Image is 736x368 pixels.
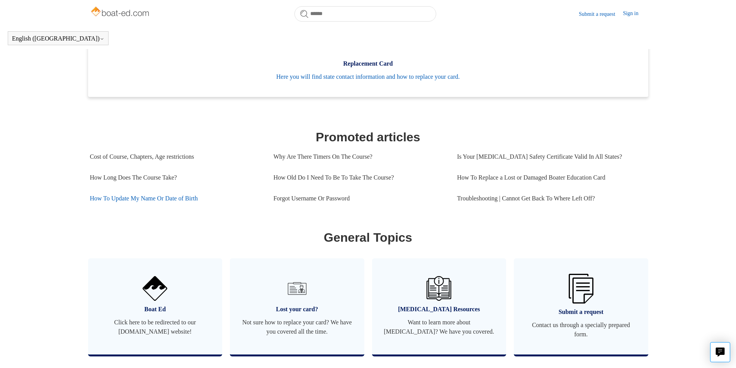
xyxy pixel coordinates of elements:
a: Boat Ed Click here to be redirected to our [DOMAIN_NAME] website! [88,258,223,354]
img: 01HZPCYVT14CG9T703FEE4SFXC [285,276,309,301]
span: Not sure how to replace your card? We have you covered all the time. [241,318,353,336]
a: Submit a request Contact us through a specially prepared form. [514,258,648,354]
a: How Old Do I Need To Be To Take The Course? [274,167,445,188]
span: [MEDICAL_DATA] Resources [384,305,495,314]
button: English ([GEOGRAPHIC_DATA]) [12,35,104,42]
h1: Promoted articles [90,128,646,146]
a: Replacement Card Here you will find state contact information and how to replace your card. [88,40,648,97]
button: Live chat [710,342,730,362]
a: How To Update My Name Or Date of Birth [90,188,262,209]
span: Replacement Card [100,59,637,68]
a: Is Your [MEDICAL_DATA] Safety Certificate Valid In All States? [457,146,641,167]
span: Want to learn more about [MEDICAL_DATA]? We have you covered. [384,318,495,336]
a: Cost of Course, Chapters, Age restrictions [90,146,262,167]
img: Boat-Ed Help Center home page [90,5,151,20]
a: Lost your card? Not sure how to replace your card? We have you covered all the time. [230,258,364,354]
span: Boat Ed [100,305,211,314]
span: Contact us through a specially prepared form. [525,321,637,339]
h1: General Topics [90,228,646,247]
a: Submit a request [579,10,623,18]
img: 01HZPCYW3NK71669VZTW7XY4G9 [569,274,593,304]
img: 01HZPCYVZMCNPYXCC0DPA2R54M [427,276,451,301]
a: Sign in [623,9,646,19]
a: How Long Does The Course Take? [90,167,262,188]
a: Forgot Username Or Password [274,188,445,209]
a: [MEDICAL_DATA] Resources Want to learn more about [MEDICAL_DATA]? We have you covered. [372,258,507,354]
span: Submit a request [525,307,637,317]
span: Here you will find state contact information and how to replace your card. [100,72,637,81]
a: Troubleshooting | Cannot Get Back To Where Left Off? [457,188,641,209]
a: How To Replace a Lost or Damaged Boater Education Card [457,167,641,188]
span: Lost your card? [241,305,353,314]
input: Search [294,6,436,22]
img: 01HZPCYVNCVF44JPJQE4DN11EA [143,276,167,301]
a: Why Are There Timers On The Course? [274,146,445,167]
span: Click here to be redirected to our [DOMAIN_NAME] website! [100,318,211,336]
